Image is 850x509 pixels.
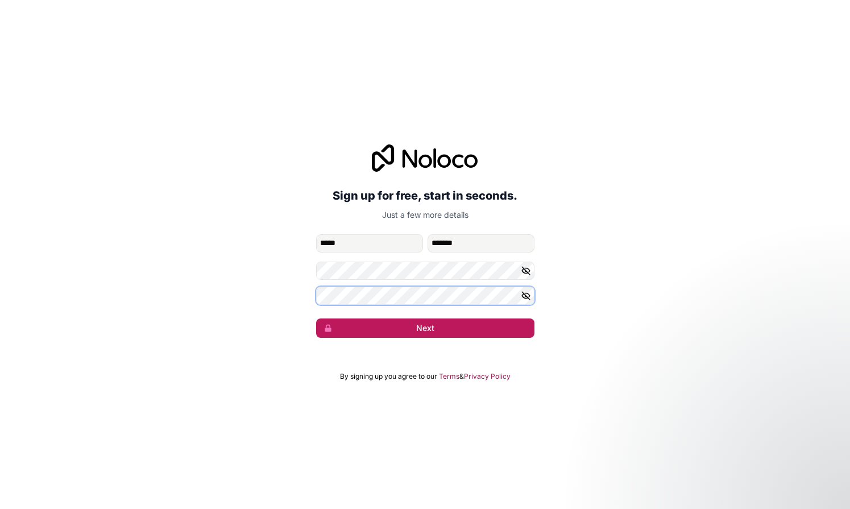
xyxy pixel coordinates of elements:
button: Next [316,318,534,338]
a: Privacy Policy [464,372,511,381]
h2: Sign up for free, start in seconds. [316,185,534,206]
iframe: Intercom notifications message [623,424,850,503]
input: Confirm password [316,287,534,305]
a: Terms [439,372,459,381]
input: family-name [428,234,534,253]
input: Password [316,262,534,280]
span: & [459,372,464,381]
p: Just a few more details [316,209,534,221]
input: given-name [316,234,423,253]
span: By signing up you agree to our [340,372,437,381]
